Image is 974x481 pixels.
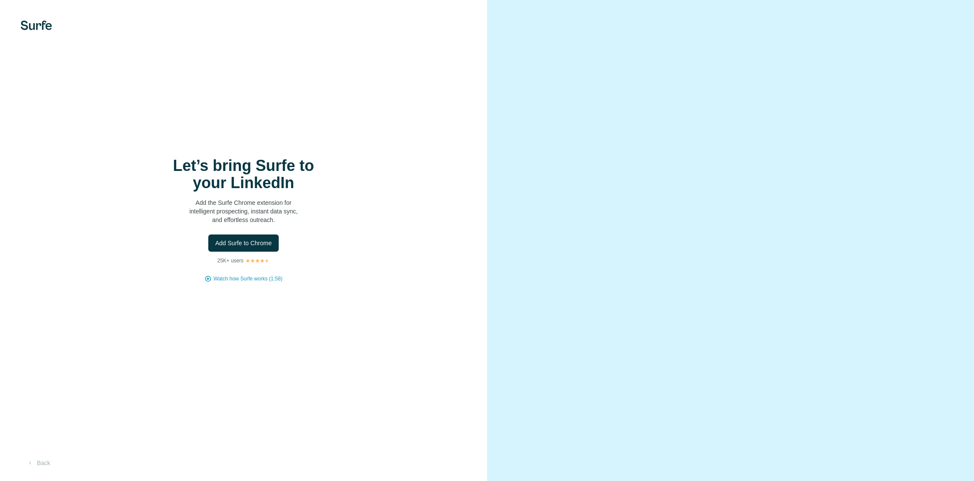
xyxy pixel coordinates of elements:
button: Add Surfe to Chrome [208,234,279,252]
p: Add the Surfe Chrome extension for intelligent prospecting, instant data sync, and effortless out... [158,198,329,224]
img: Rating Stars [245,258,270,263]
button: Watch how Surfe works (1:58) [213,275,282,283]
h1: Let’s bring Surfe to your LinkedIn [158,157,329,192]
img: Surfe's logo [21,21,52,30]
p: 25K+ users [217,257,243,265]
button: Back [21,455,56,471]
span: Add Surfe to Chrome [215,239,272,247]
